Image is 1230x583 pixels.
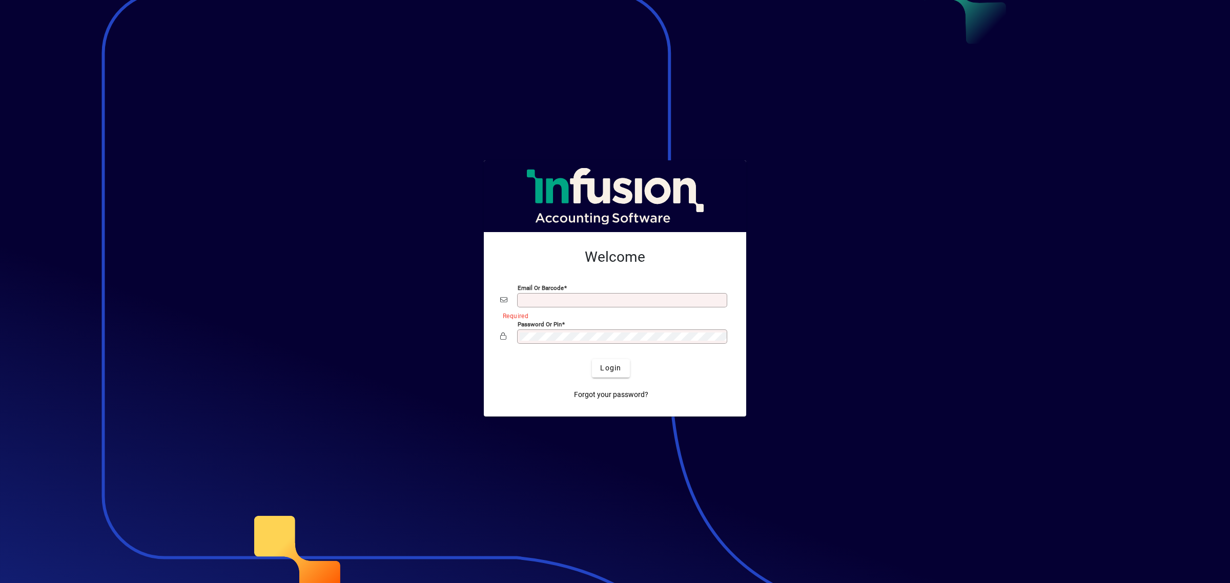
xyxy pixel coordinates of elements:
mat-error: Required [503,310,722,321]
a: Forgot your password? [570,386,652,404]
span: Forgot your password? [574,389,648,400]
span: Login [600,363,621,373]
button: Login [592,359,629,378]
mat-label: Email or Barcode [518,284,564,291]
h2: Welcome [500,248,730,266]
mat-label: Password or Pin [518,320,562,327]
